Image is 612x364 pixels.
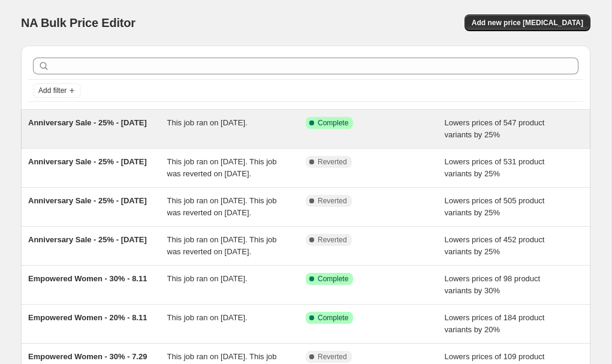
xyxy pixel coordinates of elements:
span: Empowered Women - 30% - 8.11 [28,274,147,283]
span: Empowered Women - 30% - 7.29 [28,352,147,361]
span: NA Bulk Price Editor [21,16,135,29]
span: This job ran on [DATE]. This job was reverted on [DATE]. [167,157,277,178]
span: This job ran on [DATE]. [167,274,248,283]
span: Anniversary Sale - 25% - [DATE] [28,196,147,205]
span: Lowers prices of 98 product variants by 30% [445,274,541,295]
span: Lowers prices of 184 product variants by 20% [445,313,545,334]
span: This job ran on [DATE]. [167,118,248,127]
span: This job ran on [DATE]. This job was reverted on [DATE]. [167,235,277,256]
span: Lowers prices of 531 product variants by 25% [445,157,545,178]
button: Add filter [33,83,81,98]
span: Anniversary Sale - 25% - [DATE] [28,157,147,166]
span: Reverted [318,235,347,245]
span: Reverted [318,157,347,167]
span: Anniversary Sale - 25% - [DATE] [28,118,147,127]
span: Add filter [38,86,67,95]
button: Add new price [MEDICAL_DATA] [465,14,590,31]
span: Lowers prices of 547 product variants by 25% [445,118,545,139]
span: Empowered Women - 20% - 8.11 [28,313,147,322]
span: Lowers prices of 452 product variants by 25% [445,235,545,256]
span: This job ran on [DATE]. [167,313,248,322]
span: Complete [318,313,348,323]
span: Lowers prices of 505 product variants by 25% [445,196,545,217]
span: Complete [318,274,348,284]
span: Complete [318,118,348,128]
span: Reverted [318,352,347,362]
span: Reverted [318,196,347,206]
span: This job ran on [DATE]. This job was reverted on [DATE]. [167,196,277,217]
span: Anniversary Sale - 25% - [DATE] [28,235,147,244]
span: Add new price [MEDICAL_DATA] [472,18,583,28]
